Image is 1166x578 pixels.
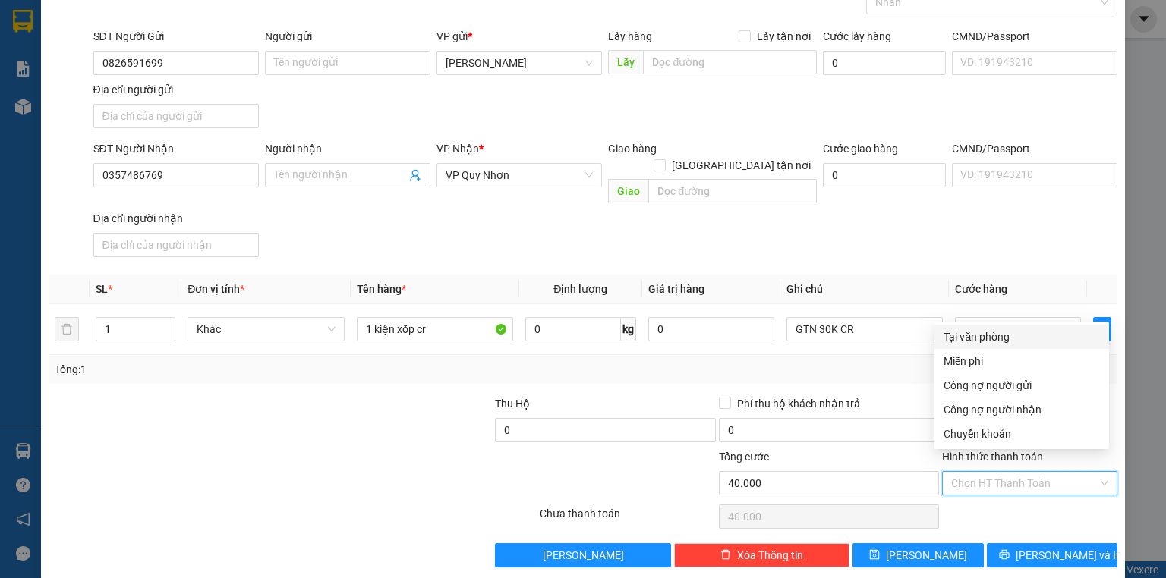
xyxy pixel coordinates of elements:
[608,50,643,74] span: Lấy
[1093,317,1111,341] button: plus
[446,52,593,74] span: Lê Đại Hành
[608,30,652,42] span: Lấy hàng
[608,143,657,155] span: Giao hàng
[648,283,704,295] span: Giá trị hàng
[999,549,1010,561] span: printer
[955,283,1007,295] span: Cước hàng
[265,140,430,157] div: Người nhận
[720,549,731,561] span: delete
[719,451,769,463] span: Tổng cước
[934,373,1109,397] div: Cước gửi hàng sẽ được ghi vào công nợ của người gửi
[543,547,624,564] span: [PERSON_NAME]
[93,210,259,227] div: Địa chỉ người nhận
[55,361,451,378] div: Tổng: 1
[944,426,1100,442] div: Chuyển khoản
[780,275,949,304] th: Ghi chú
[869,549,880,561] span: save
[357,283,406,295] span: Tên hàng
[751,28,817,45] span: Lấy tận nơi
[93,233,259,257] input: Địa chỉ của người nhận
[944,377,1100,394] div: Công nợ người gửi
[886,547,967,564] span: [PERSON_NAME]
[823,163,946,187] input: Cước giao hàng
[648,317,774,341] input: 0
[608,179,648,203] span: Giao
[737,547,803,564] span: Xóa Thông tin
[648,179,817,203] input: Dọc đường
[942,451,1043,463] label: Hình thức thanh toán
[495,397,530,410] span: Thu Hộ
[93,28,259,45] div: SĐT Người Gửi
[952,140,1117,157] div: CMND/Passport
[934,397,1109,422] div: Cước gửi hàng sẽ được ghi vào công nợ của người nhận
[786,317,943,341] input: Ghi Chú
[93,81,259,98] div: Địa chỉ người gửi
[666,157,817,174] span: [GEOGRAPHIC_DATA] tận nơi
[621,317,636,341] span: kg
[538,505,717,532] div: Chưa thanh toán
[823,143,898,155] label: Cước giao hàng
[731,395,866,412] span: Phí thu hộ khách nhận trả
[643,50,817,74] input: Dọc đường
[674,543,849,567] button: deleteXóa Thông tin
[987,543,1118,567] button: printer[PERSON_NAME] và In
[93,104,259,128] input: Địa chỉ của người gửi
[495,543,670,567] button: [PERSON_NAME]
[823,30,891,42] label: Cước lấy hàng
[357,317,513,341] input: VD: Bàn, Ghế
[55,317,79,341] button: delete
[93,140,259,157] div: SĐT Người Nhận
[852,543,984,567] button: save[PERSON_NAME]
[409,169,421,181] span: user-add
[96,283,108,295] span: SL
[944,353,1100,369] div: Miễn phí
[1016,547,1122,564] span: [PERSON_NAME] và In
[553,283,607,295] span: Định lượng
[188,283,244,295] span: Đơn vị tính
[436,143,479,155] span: VP Nhận
[436,28,602,45] div: VP gửi
[197,318,335,341] span: Khác
[952,28,1117,45] div: CMND/Passport
[446,164,593,187] span: VP Quy Nhơn
[265,28,430,45] div: Người gửi
[944,328,1100,345] div: Tại văn phòng
[944,401,1100,418] div: Công nợ người nhận
[823,51,946,75] input: Cước lấy hàng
